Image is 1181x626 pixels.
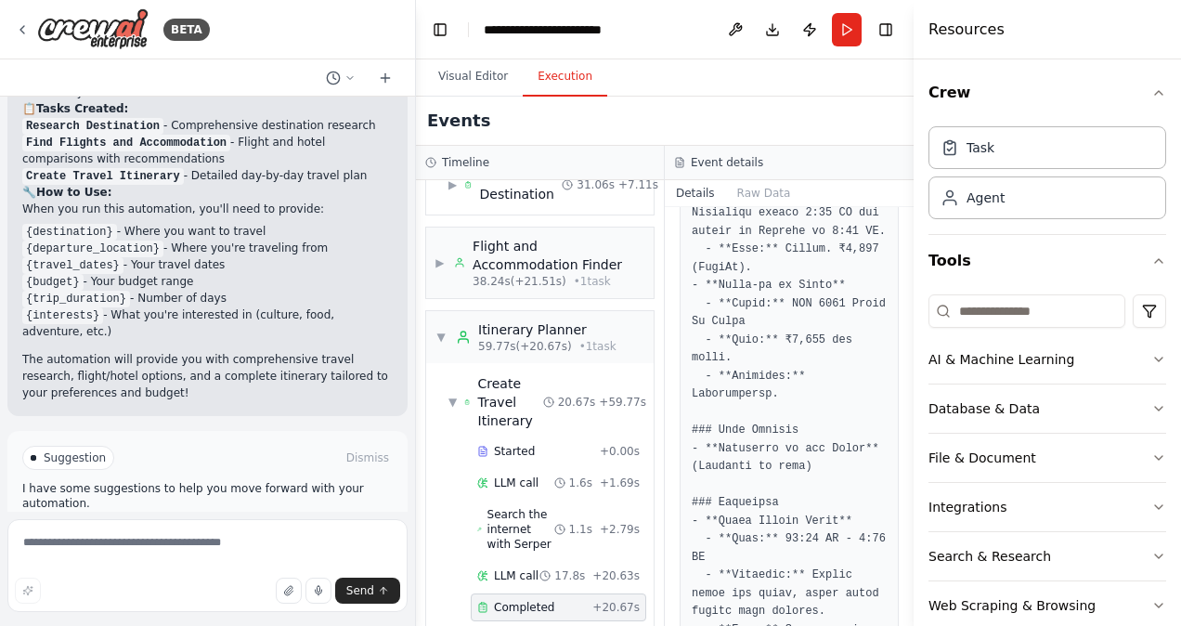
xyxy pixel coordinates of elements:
[276,578,302,604] button: Upload files
[618,177,658,192] span: + 7.11s
[574,274,611,289] span: • 1 task
[22,274,84,291] code: {budget}
[22,223,393,240] li: - Where you want to travel
[163,19,210,41] div: BETA
[22,224,117,241] code: {destination}
[554,568,585,583] span: 17.8s
[343,449,393,467] button: Dismiss
[928,385,1166,433] button: Database & Data
[967,138,994,157] div: Task
[928,67,1166,119] button: Crew
[423,58,523,97] button: Visual Editor
[22,306,393,340] li: - What you're interested in (culture, food, adventure, etc.)
[22,100,393,117] h2: 📋
[37,8,149,50] img: Logo
[22,257,123,274] code: {travel_dates}
[928,483,1166,531] button: Integrations
[592,600,640,615] span: + 20.67s
[569,476,592,490] span: 1.6s
[22,241,163,257] code: {departure_location}
[36,102,128,115] strong: Tasks Created:
[600,476,640,490] span: + 1.69s
[44,450,106,465] span: Suggestion
[435,330,447,345] span: ▼
[473,274,566,289] span: 38.24s (+21.51s)
[22,201,393,217] p: When you run this automation, you'll need to provide:
[487,507,554,552] span: Search the internet with Serper
[370,67,400,89] button: Start a new chat
[22,135,230,151] code: Find Flights and Accommodation
[928,119,1166,234] div: Crew
[592,568,640,583] span: + 20.63s
[448,177,457,192] span: ▶
[478,320,616,339] div: Itinerary Planner
[36,186,112,199] strong: How to Use:
[346,583,374,598] span: Send
[569,522,592,537] span: 1.1s
[448,395,457,410] span: ▼
[22,117,393,134] li: - Comprehensive destination research
[22,167,393,184] li: - Detailed day-by-day travel plan
[335,578,400,604] button: Send
[558,395,596,410] span: 20.67s
[928,532,1166,580] button: Search & Research
[494,600,554,615] span: Completed
[478,339,572,354] span: 59.77s (+20.67s)
[928,235,1166,287] button: Tools
[22,240,393,256] li: - Where you're traveling from
[873,17,899,43] button: Hide right sidebar
[22,118,163,135] code: Research Destination
[494,476,539,490] span: LLM call
[494,568,539,583] span: LLM call
[435,255,445,270] span: ▶
[22,351,393,401] p: The automation will provide you with comprehensive travel research, flight/hotel options, and a c...
[442,155,489,170] h3: Timeline
[427,108,490,134] h2: Events
[15,578,41,604] button: Improve this prompt
[577,177,615,192] span: 31.06s
[22,290,393,306] li: - Number of days
[22,256,393,273] li: - Your travel dates
[599,395,646,410] span: + 59.77s
[427,17,453,43] button: Hide left sidebar
[967,189,1005,207] div: Agent
[494,444,535,459] span: Started
[22,184,393,201] h2: 🔧
[22,291,130,307] code: {trip_duration}
[484,20,629,39] nav: breadcrumb
[928,19,1005,41] h4: Resources
[665,180,726,206] button: Details
[22,273,393,290] li: - Your budget range
[473,237,644,274] div: Flight and Accommodation Finder
[726,180,802,206] button: Raw Data
[478,374,543,430] span: Create Travel Itinerary
[22,307,103,324] code: {interests}
[480,166,563,203] span: Research Destination
[22,168,184,185] code: Create Travel Itinerary
[523,58,607,97] button: Execution
[305,578,331,604] button: Click to speak your automation idea
[928,498,1006,516] div: Integrations
[928,350,1074,369] div: AI & Machine Learning
[22,134,393,167] li: - Flight and hotel comparisons with recommendations
[928,547,1051,566] div: Search & Research
[691,155,763,170] h3: Event details
[928,399,1040,418] div: Database & Data
[600,444,640,459] span: + 0.00s
[579,339,616,354] span: • 1 task
[928,335,1166,384] button: AI & Machine Learning
[928,434,1166,482] button: File & Document
[928,449,1036,467] div: File & Document
[318,67,363,89] button: Switch to previous chat
[600,522,640,537] span: + 2.79s
[22,481,393,511] p: I have some suggestions to help you move forward with your automation.
[928,596,1096,615] div: Web Scraping & Browsing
